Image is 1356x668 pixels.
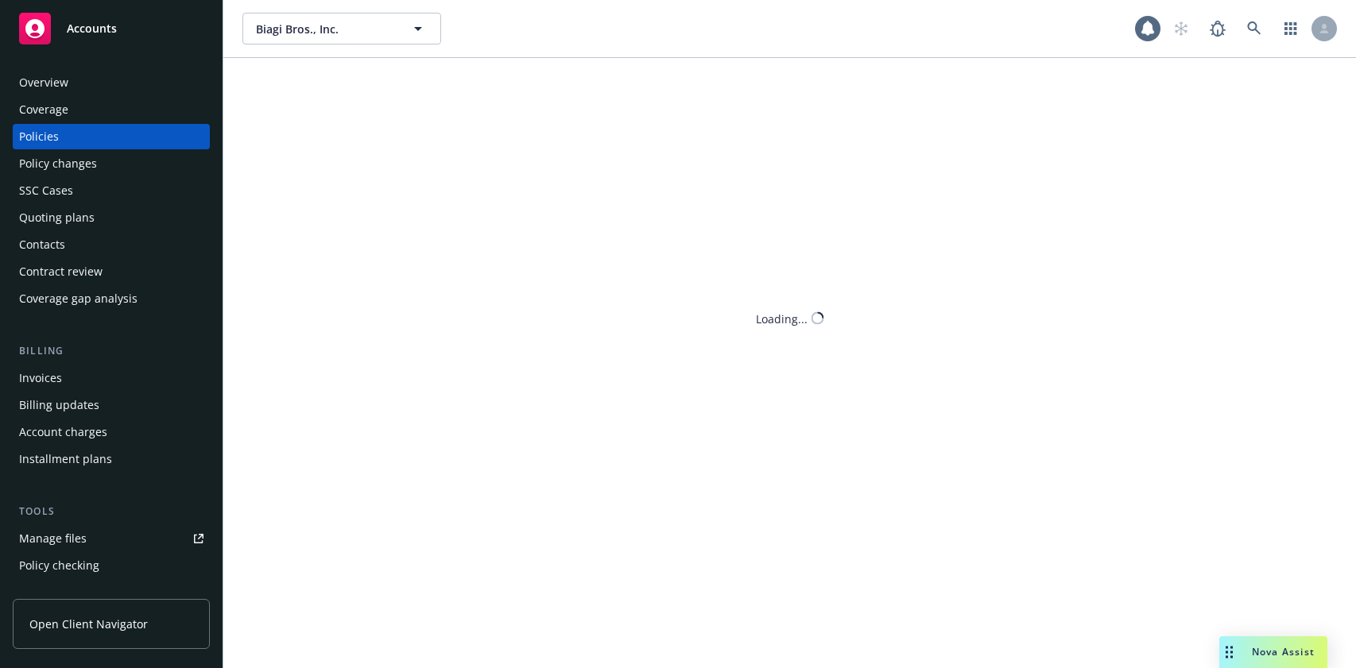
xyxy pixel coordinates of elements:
div: Overview [19,70,68,95]
span: Accounts [67,22,117,35]
a: Billing updates [13,392,210,418]
a: Coverage [13,97,210,122]
div: Policy checking [19,553,99,578]
span: Nova Assist [1252,645,1315,658]
div: Contract review [19,259,103,284]
div: Billing updates [19,392,99,418]
a: SSC Cases [13,178,210,203]
div: Billing [13,343,210,359]
a: Contract review [13,259,210,284]
a: Accounts [13,6,210,51]
div: Account charges [19,419,107,445]
a: Quoting plans [13,205,210,230]
a: Overview [13,70,210,95]
div: Invoices [19,365,62,391]
div: Contacts [19,232,65,257]
div: Installment plans [19,446,112,472]
div: Quoting plans [19,205,95,230]
div: Tools [13,504,210,519]
a: Coverage gap analysis [13,286,210,311]
a: Policy changes [13,151,210,176]
button: Nova Assist [1219,636,1327,668]
div: Loading... [756,310,808,326]
div: Policy changes [19,151,97,176]
a: Invoices [13,365,210,391]
a: Account charges [13,419,210,445]
a: Policies [13,124,210,149]
span: Biagi Bros., Inc. [256,21,393,37]
a: Report a Bug [1202,13,1234,44]
a: Search [1238,13,1270,44]
div: Manage exposures [19,580,120,605]
div: Coverage [19,97,68,122]
div: Policies [19,124,59,149]
a: Switch app [1275,13,1307,44]
a: Policy checking [13,553,210,578]
div: Manage files [19,526,87,551]
a: Installment plans [13,446,210,472]
button: Biagi Bros., Inc. [242,13,441,44]
span: Open Client Navigator [29,616,148,632]
a: Manage exposures [13,580,210,605]
div: Drag to move [1219,636,1239,668]
a: Contacts [13,232,210,257]
div: Coverage gap analysis [19,286,138,311]
div: SSC Cases [19,178,73,203]
a: Start snowing [1165,13,1197,44]
a: Manage files [13,526,210,551]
